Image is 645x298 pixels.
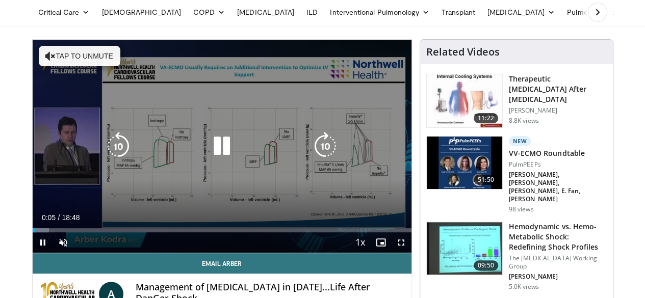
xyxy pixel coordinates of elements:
[96,2,187,22] a: [DEMOGRAPHIC_DATA]
[509,74,607,104] h3: Therapeutic [MEDICAL_DATA] After [MEDICAL_DATA]
[509,148,607,158] h3: VV-ECMO Roundtable
[231,2,300,22] a: [MEDICAL_DATA]
[33,253,411,274] a: Email Arber
[474,175,498,185] span: 51:50
[427,74,502,127] img: 243698_0002_1.png.150x105_q85_crop-smart_upscale.jpg
[509,205,534,213] p: 98 views
[427,222,502,275] img: 2496e462-765f-4e8f-879f-a0c8e95ea2b6.150x105_q85_crop-smart_upscale.jpg
[39,46,120,66] button: Tap to unmute
[509,283,539,291] p: 5.0K views
[509,160,607,169] p: PulmPEEPs
[509,171,607,203] p: [PERSON_NAME], [PERSON_NAME], [PERSON_NAME], E. Fan, [PERSON_NAME]
[350,232,371,253] button: Playback Rate
[33,40,411,253] video-js: Video Player
[509,136,531,146] p: New
[324,2,435,22] a: Interventional Pulmonology
[509,254,607,270] p: The [MEDICAL_DATA] Working Group
[426,222,607,291] a: 09:50 Hemodynamic vs. Hemo-Metabolic Shock: Redefining Shock Profiles The [MEDICAL_DATA] Working ...
[509,222,607,252] h3: Hemodynamic vs. Hemo-Metabolic Shock: Redefining Shock Profiles
[426,136,607,213] a: 51:50 New VV-ECMO Roundtable PulmPEEPs [PERSON_NAME], [PERSON_NAME], [PERSON_NAME], E. Fan, [PERS...
[53,232,73,253] button: Unmute
[58,213,60,222] span: /
[509,106,607,115] p: [PERSON_NAME]
[435,2,481,22] a: Transplant
[62,213,80,222] span: 18:48
[300,2,324,22] a: ILD
[391,232,411,253] button: Fullscreen
[426,74,607,128] a: 11:22 Therapeutic [MEDICAL_DATA] After [MEDICAL_DATA] [PERSON_NAME] 8.8K views
[426,46,500,58] h4: Related Videos
[187,2,231,22] a: COPD
[427,137,502,189] img: 7663b177-b206-4e81-98d2-83f6b332dcf7.150x105_q85_crop-smart_upscale.jpg
[509,117,539,125] p: 8.8K views
[33,228,411,232] div: Progress Bar
[42,213,56,222] span: 0:05
[509,273,607,281] p: [PERSON_NAME]
[474,260,498,270] span: 09:50
[371,232,391,253] button: Enable picture-in-picture mode
[474,113,498,123] span: 11:22
[33,232,53,253] button: Pause
[32,2,96,22] a: Critical Care
[481,2,561,22] a: [MEDICAL_DATA]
